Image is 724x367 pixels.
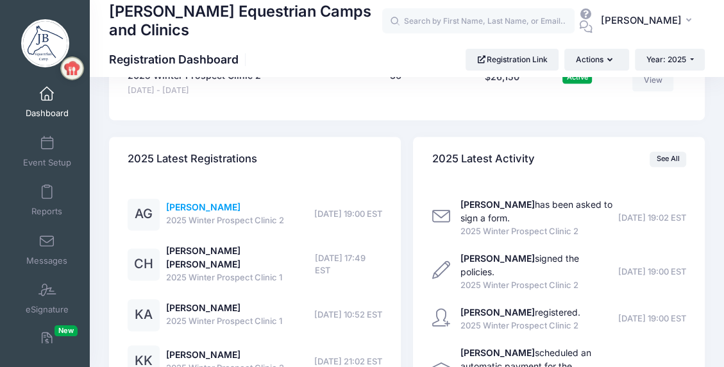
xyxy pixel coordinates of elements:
[128,248,160,280] div: CH
[17,80,78,124] a: Dashboard
[593,6,705,36] button: [PERSON_NAME]
[166,315,282,328] span: 2025 Winter Prospect Clinic 1
[26,255,67,266] span: Messages
[650,151,686,167] a: See All
[55,325,78,336] span: New
[618,312,686,325] span: [DATE] 19:00 EST
[646,55,686,64] span: Year: 2025
[26,305,69,316] span: eSignature
[128,85,261,97] span: [DATE] - [DATE]
[23,157,71,168] span: Event Setup
[562,71,592,83] span: Active
[109,53,249,66] h1: Registration Dashboard
[128,141,257,177] h4: 2025 Latest Registrations
[382,8,575,34] input: Search by First Name, Last Name, or Email...
[460,307,535,318] strong: [PERSON_NAME]
[128,198,160,230] div: AG
[17,178,78,223] a: Reports
[166,214,284,227] span: 2025 Winter Prospect Clinic 2
[564,49,628,71] button: Actions
[17,276,78,321] a: eSignature
[128,310,160,321] a: KA
[109,1,382,41] h1: [PERSON_NAME] Equestrian Camps and Clinics
[632,69,673,91] a: View
[460,199,535,210] strong: [PERSON_NAME]
[166,302,240,313] a: [PERSON_NAME]
[460,253,535,264] strong: [PERSON_NAME]
[460,225,614,238] span: 2025 Winter Prospect Clinic 2
[618,212,686,225] span: [DATE] 19:02 EST
[31,207,62,218] span: Reports
[432,141,535,177] h4: 2025 Latest Activity
[601,13,682,28] span: [PERSON_NAME]
[618,266,686,278] span: [DATE] 19:00 EST
[460,347,535,358] strong: [PERSON_NAME]
[460,307,580,318] a: [PERSON_NAME]registered.
[460,199,612,223] a: [PERSON_NAME]has been asked to sign a form.
[128,356,160,367] a: KK
[128,299,160,331] div: KA
[460,279,614,292] span: 2025 Winter Prospect Clinic 2
[314,208,382,221] span: [DATE] 19:00 EST
[128,259,160,270] a: CH
[166,245,240,269] a: [PERSON_NAME] [PERSON_NAME]
[17,129,78,174] a: Event Setup
[315,252,382,277] span: [DATE] 17:49 EST
[21,19,69,67] img: Jessica Braswell Equestrian Camps and Clinics
[463,69,541,97] div: $26,150
[460,320,580,332] span: 2025 Winter Prospect Clinic 2
[460,253,579,277] a: [PERSON_NAME]signed the policies.
[166,349,240,360] a: [PERSON_NAME]
[635,49,705,71] button: Year: 2025
[26,108,69,119] span: Dashboard
[17,227,78,272] a: Messages
[166,271,315,284] span: 2025 Winter Prospect Clinic 1
[466,49,559,71] a: Registration Link
[314,309,382,321] span: [DATE] 10:52 EST
[166,201,240,212] a: [PERSON_NAME]
[128,209,160,220] a: AG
